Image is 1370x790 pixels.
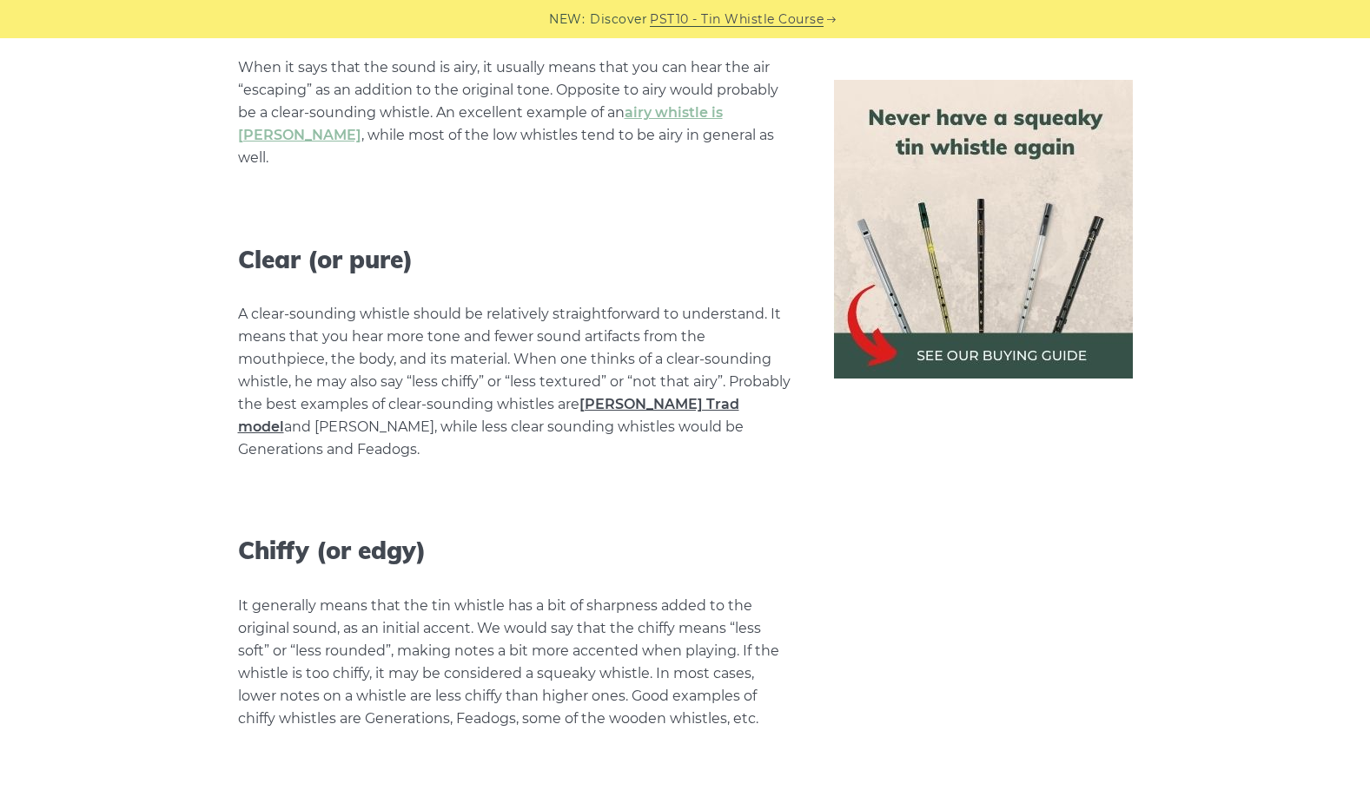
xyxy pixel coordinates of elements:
img: tin whistle buying guide [834,80,1133,379]
span: NEW: [549,10,585,30]
p: A clear-sounding whistle should be relatively straightforward to understand. It means that you he... [238,303,792,461]
p: When it says that the sound is airy, it usually means that you can hear the air “escaping” as an ... [238,56,792,169]
a: PST10 - Tin Whistle Course [650,10,824,30]
h3: Chiffy (or edgy) [238,536,792,565]
h3: Clear (or pure) [238,245,792,274]
span: Discover [590,10,647,30]
a: [PERSON_NAME] Trad model [238,396,739,435]
p: It generally means that the tin whistle has a bit of sharpness added to the original sound, as an... [238,595,792,730]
